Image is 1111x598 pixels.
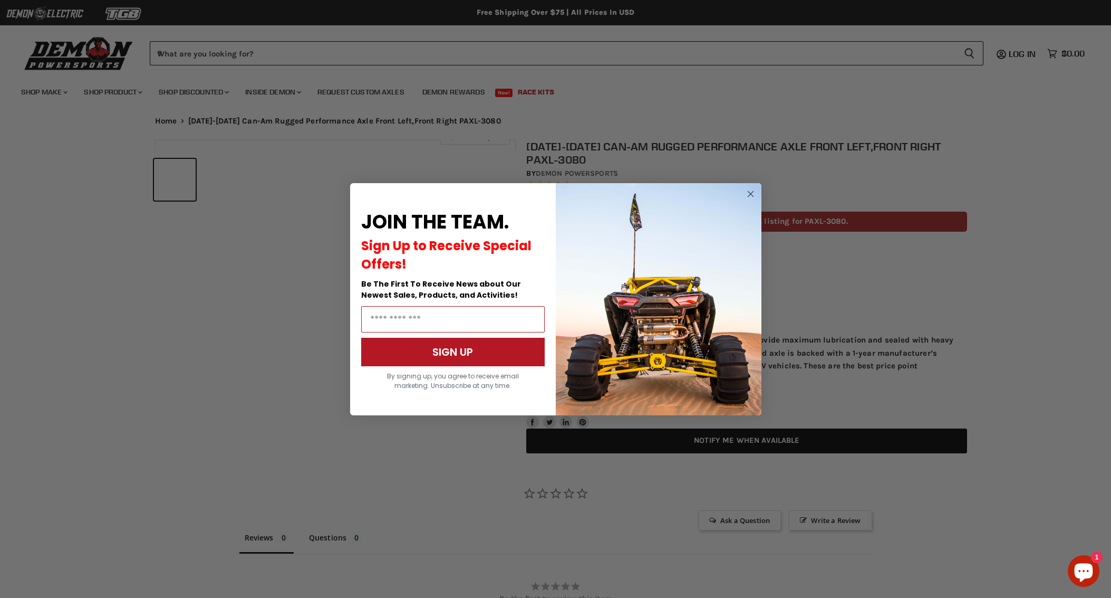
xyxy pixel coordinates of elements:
[361,306,545,333] input: Email Address
[744,187,757,201] button: Close dialog
[361,338,545,366] button: SIGN UP
[556,183,761,415] img: a9095488-b6e7-41ba-879d-588abfab540b.jpeg
[361,279,521,300] span: Be The First To Receive News about Our Newest Sales, Products, and Activities!
[387,372,519,390] span: By signing up, you agree to receive email marketing. Unsubscribe at any time.
[361,208,509,235] span: JOIN THE TEAM.
[1065,555,1103,590] inbox-online-store-chat: Shopify online store chat
[361,237,532,273] span: Sign Up to Receive Special Offers!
